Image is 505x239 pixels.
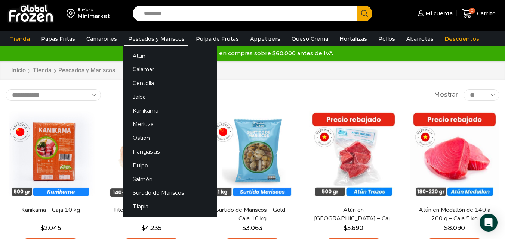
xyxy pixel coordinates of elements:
[6,89,101,101] select: Pedido de la tienda
[123,63,217,76] a: Calamar
[242,224,246,232] span: $
[288,32,332,46] a: Queso Crema
[123,131,217,145] a: Ostión
[123,172,217,186] a: Salmón
[444,224,448,232] span: $
[78,7,110,12] div: Enviar a
[141,224,161,232] bdi: 4.235
[242,224,262,232] bdi: 3.063
[414,206,495,223] a: Atún en Medallón de 140 a 200 g – Caja 5 kg
[434,91,458,99] span: Mostrar
[403,32,437,46] a: Abarrotes
[424,10,453,17] span: Mi cuenta
[416,6,453,21] a: Mi cuenta
[78,12,110,20] div: Minimarket
[124,32,188,46] a: Pescados y Mariscos
[460,5,498,22] a: 0 Carrito
[33,66,52,75] a: Tienda
[123,49,217,63] a: Atún
[336,32,371,46] a: Hortalizas
[475,10,496,17] span: Carrito
[441,32,483,46] a: Descuentos
[11,66,115,75] nav: Breadcrumb
[37,32,79,46] a: Papas Fritas
[11,66,26,75] a: Inicio
[480,214,498,232] div: Open Intercom Messenger
[67,7,78,20] img: address-field-icon.svg
[313,206,394,223] a: Atún en [GEOGRAPHIC_DATA] – Caja 10 kg
[344,224,347,232] span: $
[246,32,284,46] a: Appetizers
[111,206,192,214] a: Filete de Tilapia – Caja 10 kg
[6,32,34,46] a: Tienda
[444,224,465,232] bdi: 8.090
[10,206,91,214] a: Kanikama – Caja 10 kg
[344,224,363,232] bdi: 5.690
[212,206,293,223] a: Surtido de Mariscos – Gold – Caja 10 kg
[123,145,217,159] a: Pangasius
[83,32,121,46] a: Camarones
[123,200,217,214] a: Tilapia
[141,224,145,232] span: $
[123,186,217,200] a: Surtido de Mariscos
[357,6,372,21] button: Search button
[58,67,115,74] h1: Pescados y Mariscos
[123,90,217,104] a: Jaiba
[123,104,217,117] a: Kanikama
[123,117,217,131] a: Merluza
[123,158,217,172] a: Pulpo
[192,32,243,46] a: Pulpa de Frutas
[375,32,399,46] a: Pollos
[40,224,44,232] span: $
[40,224,61,232] bdi: 2.045
[469,8,475,14] span: 0
[123,76,217,90] a: Centolla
